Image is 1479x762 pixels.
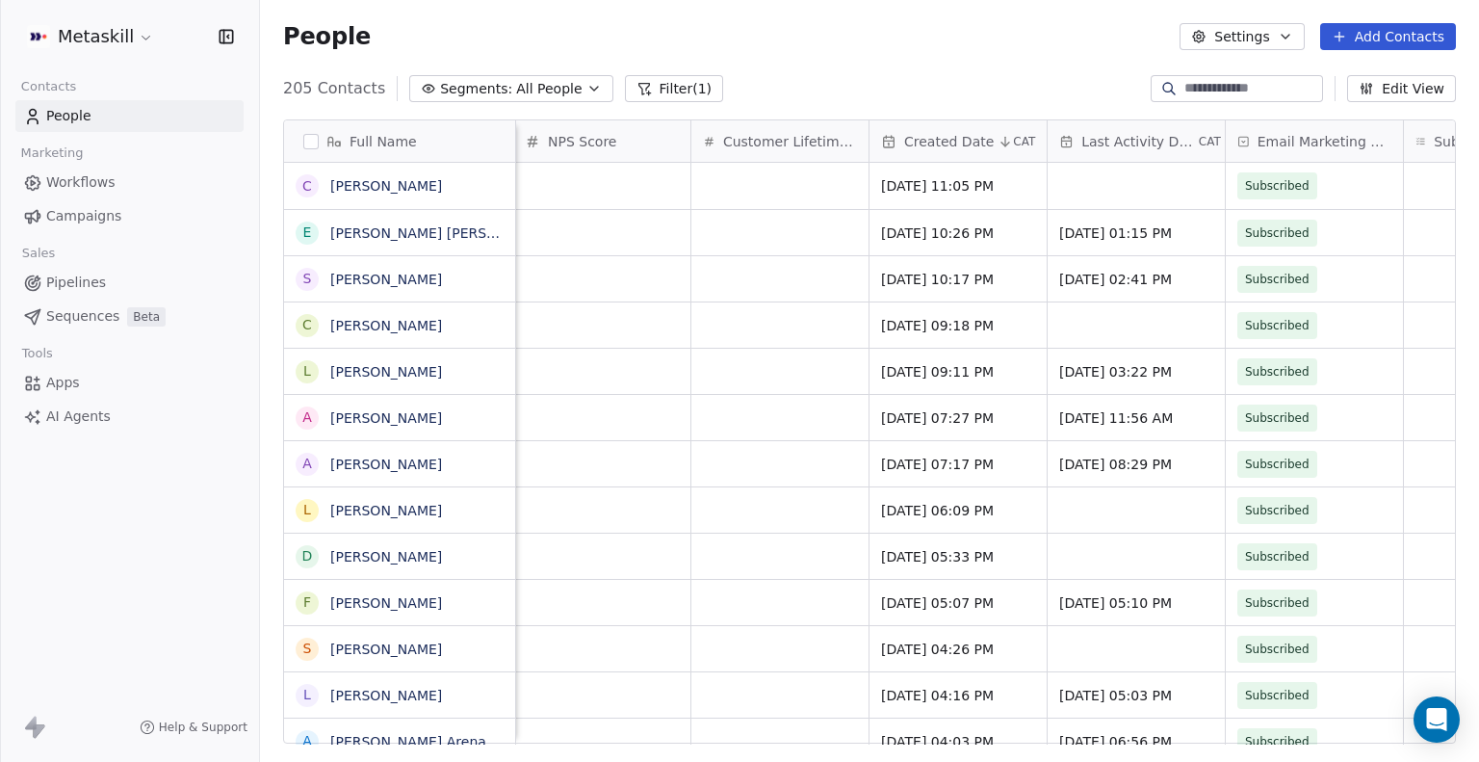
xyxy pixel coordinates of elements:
span: Last Activity Date [1081,132,1195,151]
span: Subscribed [1245,270,1310,289]
div: E [303,223,312,243]
a: SequencesBeta [15,301,244,332]
span: Help & Support [159,720,247,735]
a: Campaigns [15,200,244,232]
span: [DATE] 06:56 PM [1059,732,1213,751]
span: Subscribed [1245,732,1310,751]
span: [DATE] 10:26 PM [881,223,1035,243]
span: [DATE] 09:11 PM [881,362,1035,381]
a: [PERSON_NAME] [330,178,442,194]
a: [PERSON_NAME] [330,410,442,426]
button: Filter(1) [625,75,724,102]
span: Beta [127,307,166,327]
a: [PERSON_NAME] [330,549,442,565]
span: Email Marketing Consent [1258,132,1391,151]
span: [DATE] 05:03 PM [1059,686,1213,705]
span: People [283,22,371,51]
span: [DATE] 05:07 PM [881,593,1035,613]
span: Workflows [46,172,116,193]
div: C [302,315,312,335]
span: 205 Contacts [283,77,385,100]
span: Sequences [46,306,119,327]
div: grid [284,163,516,745]
span: Subscribed [1245,176,1310,196]
span: Subscribed [1245,686,1310,705]
span: Campaigns [46,206,121,226]
span: Subscribed [1245,501,1310,520]
span: All People [516,79,582,99]
span: Subscribed [1245,640,1310,659]
span: [DATE] 04:03 PM [881,732,1035,751]
img: AVATAR%20METASKILL%20-%20Colori%20Positivo.png [27,25,50,48]
span: Subscribed [1245,408,1310,428]
div: L [303,361,311,381]
a: [PERSON_NAME] [330,503,442,518]
a: [PERSON_NAME] [330,318,442,333]
div: A [302,454,312,474]
div: S [303,269,312,289]
span: Created Date [904,132,994,151]
div: L [303,500,311,520]
a: [PERSON_NAME] [330,595,442,611]
span: Sales [13,239,64,268]
span: Full Name [350,132,417,151]
button: Metaskill [23,20,158,53]
a: Pipelines [15,267,244,299]
span: [DATE] 04:16 PM [881,686,1035,705]
span: [DATE] 07:27 PM [881,408,1035,428]
a: [PERSON_NAME] [330,272,442,287]
a: [PERSON_NAME] [330,457,442,472]
div: D [302,546,313,566]
span: Subscribed [1245,223,1310,243]
a: Help & Support [140,720,247,735]
span: Tools [13,339,61,368]
div: S [303,639,312,659]
span: Contacts [13,72,85,101]
div: A [302,731,312,751]
span: [DATE] 06:09 PM [881,501,1035,520]
span: [DATE] 07:17 PM [881,455,1035,474]
span: [DATE] 10:17 PM [881,270,1035,289]
span: [DATE] 11:05 PM [881,176,1035,196]
span: [DATE] 03:22 PM [1059,362,1213,381]
span: Marketing [13,139,91,168]
div: Created DateCAT [869,120,1047,162]
div: Customer Lifetime Value [691,120,869,162]
span: CAT [1199,134,1221,149]
div: Email Marketing Consent [1226,120,1403,162]
button: Settings [1180,23,1304,50]
a: [PERSON_NAME] [330,688,442,703]
div: Full Name [284,120,515,162]
span: [DATE] 01:15 PM [1059,223,1213,243]
button: Edit View [1347,75,1456,102]
span: Subscribed [1245,455,1310,474]
div: Last Activity DateCAT [1048,120,1225,162]
span: NPS Score [548,132,616,151]
span: Segments: [440,79,512,99]
div: A [302,407,312,428]
a: [PERSON_NAME] Arena [330,734,486,749]
a: [PERSON_NAME] [330,642,442,657]
div: F [303,592,311,613]
span: [DATE] 09:18 PM [881,316,1035,335]
a: Workflows [15,167,244,198]
span: People [46,106,91,126]
span: Apps [46,373,80,393]
span: Customer Lifetime Value [723,132,857,151]
span: Subscribed [1245,593,1310,613]
div: L [303,685,311,705]
span: [DATE] 02:41 PM [1059,270,1213,289]
span: [DATE] 08:29 PM [1059,455,1213,474]
a: Apps [15,367,244,399]
a: People [15,100,244,132]
a: AI Agents [15,401,244,433]
a: [PERSON_NAME] [PERSON_NAME] [330,225,558,241]
span: [DATE] 11:56 AM [1059,408,1213,428]
span: [DATE] 05:10 PM [1059,593,1213,613]
div: NPS Score [513,120,690,162]
span: Metaskill [58,24,134,49]
a: [PERSON_NAME] [330,364,442,380]
span: Subscribed [1245,547,1310,566]
span: Pipelines [46,273,106,293]
span: AI Agents [46,407,111,427]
